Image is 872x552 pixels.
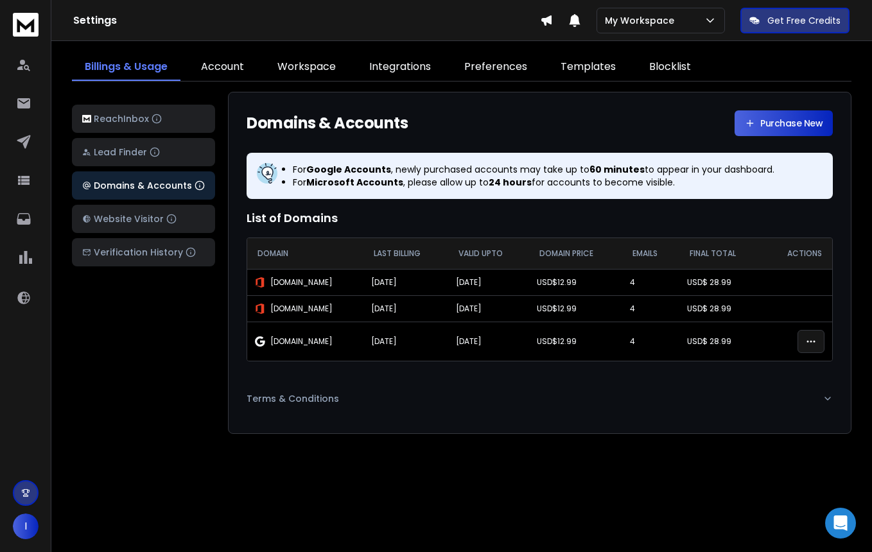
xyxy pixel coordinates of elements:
[589,163,645,176] strong: 60 minutes
[363,269,448,295] td: [DATE]
[448,322,529,361] td: [DATE]
[448,269,529,295] td: [DATE]
[529,322,622,361] td: USD$ 12.99
[529,295,622,322] td: USD$ 12.99
[13,513,39,539] button: I
[255,336,356,347] div: [DOMAIN_NAME]
[255,304,356,314] div: [DOMAIN_NAME]
[72,138,215,166] button: Lead Finder
[72,54,180,81] a: Billings & Usage
[622,295,679,322] td: 4
[306,163,391,176] strong: Google Accounts
[448,295,529,322] td: [DATE]
[825,508,856,539] div: Open Intercom Messenger
[72,105,215,133] button: ReachInbox
[82,115,91,123] img: logo
[255,277,356,288] div: [DOMAIN_NAME]
[529,238,622,269] th: Domain Price
[72,205,215,233] button: Website Visitor
[636,54,704,81] a: Blocklist
[257,163,277,184] img: information
[13,13,39,37] img: logo
[679,238,763,269] th: Final Total
[363,295,448,322] td: [DATE]
[622,322,679,361] td: 4
[529,269,622,295] td: USD$ 12.99
[363,238,448,269] th: Last Billing
[247,113,408,134] h1: Domains & Accounts
[188,54,257,81] a: Account
[763,238,832,269] th: Actions
[740,8,850,33] button: Get Free Credits
[72,238,215,266] button: Verification History
[489,176,532,189] strong: 24 hours
[306,176,403,189] strong: Microsoft Accounts
[247,209,833,227] h2: List of Domains
[622,269,679,295] td: 4
[679,322,763,361] td: USD$ 28.99
[548,54,629,81] a: Templates
[293,176,774,189] p: For , please allow up to for accounts to become visible.
[735,110,833,136] a: Purchase New
[451,54,540,81] a: Preferences
[363,322,448,361] td: [DATE]
[72,171,215,200] button: Domains & Accounts
[767,14,841,27] p: Get Free Credits
[73,13,540,28] h1: Settings
[679,295,763,322] td: USD$ 28.99
[622,238,679,269] th: Emails
[605,14,679,27] p: My Workspace
[448,238,529,269] th: Valid Upto
[265,54,349,81] a: Workspace
[247,382,833,415] button: Terms & Conditions
[247,238,363,269] th: Domain
[356,54,444,81] a: Integrations
[679,269,763,295] td: USD$ 28.99
[293,163,774,176] p: For , newly purchased accounts may take up to to appear in your dashboard.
